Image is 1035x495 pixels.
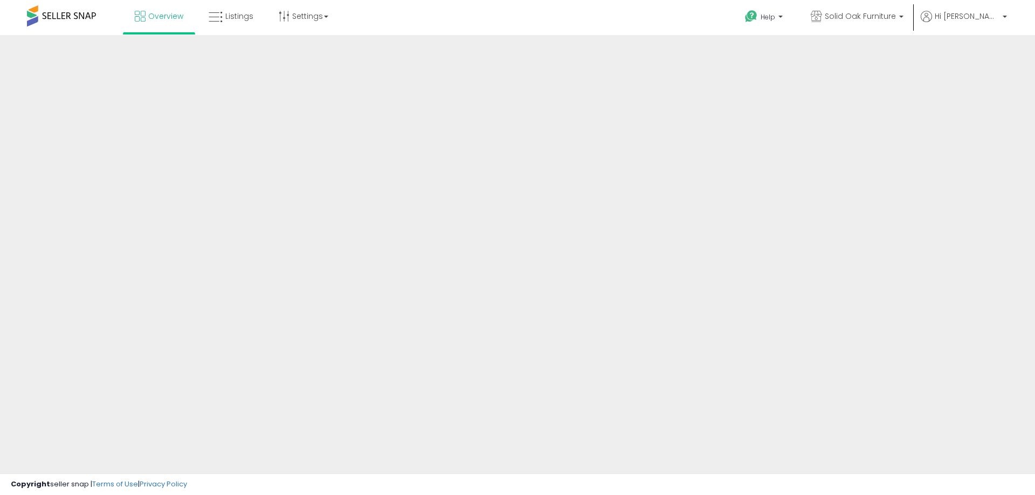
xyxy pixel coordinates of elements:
[736,2,793,35] a: Help
[935,11,999,22] span: Hi [PERSON_NAME]
[921,11,1007,35] a: Hi [PERSON_NAME]
[92,479,138,489] a: Terms of Use
[761,12,775,22] span: Help
[11,479,187,490] div: seller snap | |
[825,11,896,22] span: Solid Oak Furniture
[744,10,758,23] i: Get Help
[140,479,187,489] a: Privacy Policy
[148,11,183,22] span: Overview
[11,479,50,489] strong: Copyright
[225,11,253,22] span: Listings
